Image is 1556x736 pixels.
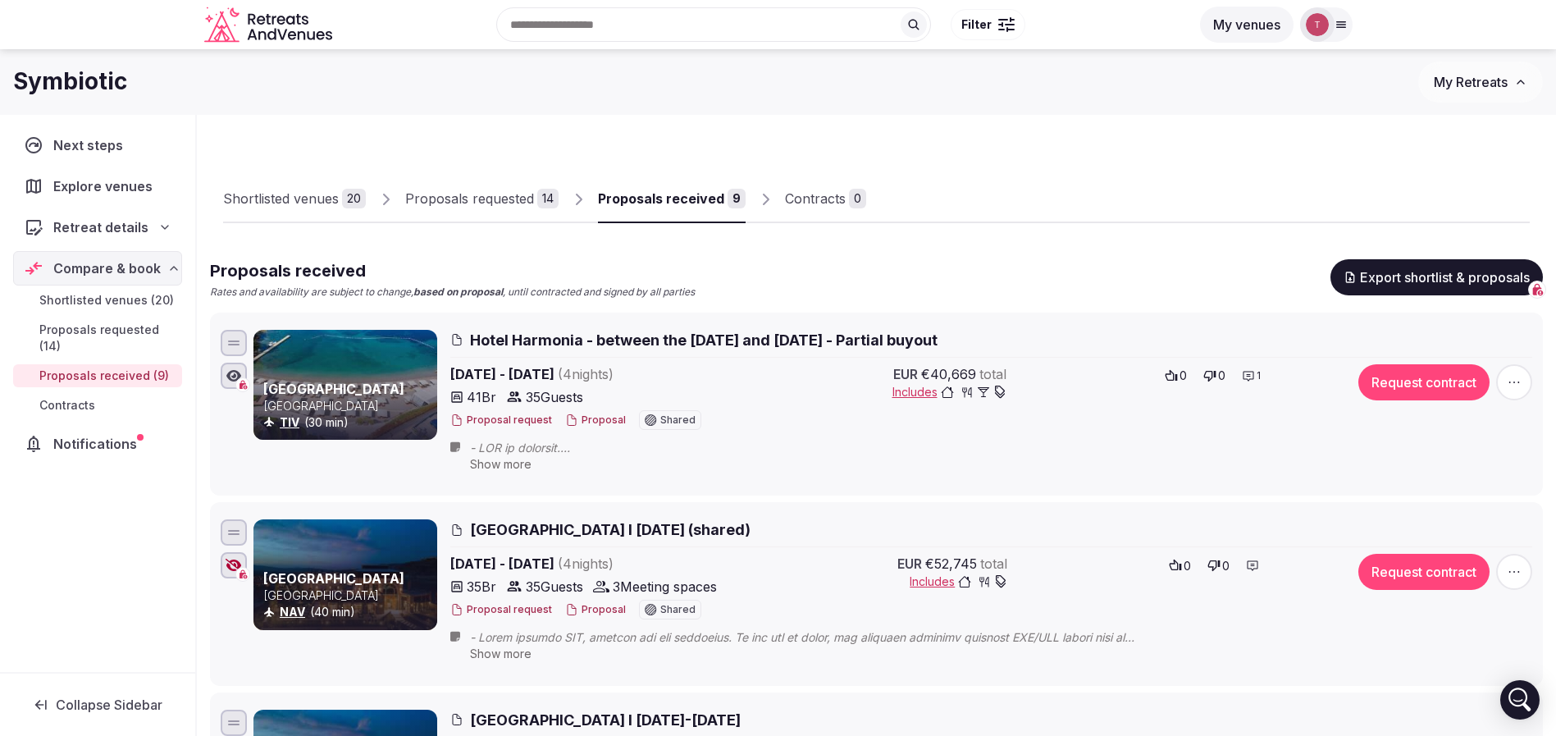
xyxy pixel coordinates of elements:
a: [GEOGRAPHIC_DATA] [263,570,404,587]
span: Shared [660,605,696,615]
a: Next steps [13,128,182,162]
span: [GEOGRAPHIC_DATA] l [DATE]-[DATE] [470,710,741,730]
span: EUR [897,554,922,574]
h1: Symbiotic [13,66,127,98]
a: TIV [280,415,299,429]
p: Rates and availability are subject to change, , until contracted and signed by all parties [210,286,695,299]
span: My Retreats [1434,74,1508,90]
a: Notifications [13,427,182,461]
button: NAV [280,604,305,620]
a: My venues [1200,16,1294,33]
span: [DATE] - [DATE] [450,364,739,384]
div: Proposals received [598,189,724,208]
a: Proposals requested14 [405,176,559,223]
span: - LOR ip dolorsit. - Am Conse adipi el se doeius te inc utlab. - Etd magnaa enima minimve 38 quis... [470,440,1156,456]
span: Show more [470,457,532,471]
button: 0 [1198,364,1230,387]
span: Retreat details [53,217,148,237]
a: Proposals received9 [598,176,746,223]
span: EUR [893,364,918,384]
span: 35 Guests [526,387,583,407]
a: Shortlisted venues (20) [13,289,182,312]
a: NAV [280,605,305,619]
span: 0 [1184,558,1191,574]
div: 14 [537,189,559,208]
a: Explore venues [13,169,182,203]
span: ( 4 night s ) [558,366,614,382]
div: Proposals requested [405,189,534,208]
p: [GEOGRAPHIC_DATA] [263,398,434,414]
a: Proposals requested (14) [13,318,182,358]
div: Open Intercom Messenger [1500,680,1540,720]
button: TIV [280,414,299,431]
button: Includes [910,574,1007,590]
span: Contracts [39,397,95,414]
button: Proposal request [450,603,552,617]
strong: based on proposal [413,286,503,298]
div: 9 [728,189,746,208]
span: [GEOGRAPHIC_DATA] l [DATE] (shared) [470,519,751,540]
span: 1 [1257,369,1261,383]
div: 20 [342,189,366,208]
span: total [980,554,1007,574]
span: Proposals requested (14) [39,322,176,354]
button: Collapse Sidebar [13,687,182,723]
button: 0 [1164,554,1196,577]
button: Proposal request [450,414,552,427]
a: Visit the homepage [204,7,335,43]
span: 35 Br [467,577,496,597]
button: 0 [1202,554,1234,577]
span: 3 Meeting spaces [613,577,717,597]
button: Includes [892,384,1006,400]
span: Show more [470,647,532,661]
a: [GEOGRAPHIC_DATA] [263,381,404,397]
p: [GEOGRAPHIC_DATA] [263,587,434,604]
a: Contracts0 [785,176,866,223]
button: My Retreats [1418,62,1543,103]
span: - Lorem ipsumdo SIT, ametcon adi eli seddoeius. Te inc utl et dolor, mag aliquaen adminimv quisno... [470,629,1185,646]
span: 41 Br [467,387,496,407]
span: Notifications [53,434,144,454]
button: Request contract [1358,364,1490,400]
span: Hotel Harmonia - between the [DATE] and [DATE] - Partial buyout [470,330,938,350]
span: Shared [660,415,696,425]
button: Export shortlist & proposals [1330,259,1543,295]
a: Proposals received (9) [13,364,182,387]
span: Filter [961,16,992,33]
span: Next steps [53,135,130,155]
div: 0 [849,189,866,208]
div: (30 min) [263,414,434,431]
button: Proposal [565,414,626,427]
button: Proposal [565,603,626,617]
span: ( 4 night s ) [558,555,614,572]
span: Proposals received (9) [39,368,169,384]
button: 0 [1160,364,1192,387]
span: 35 Guests [526,577,583,597]
button: My venues [1200,7,1294,43]
span: Explore venues [53,176,159,196]
span: 0 [1222,558,1230,574]
span: €40,669 [921,364,976,384]
span: Compare & book [53,258,161,278]
span: [DATE] - [DATE] [450,554,739,574]
span: 0 [1218,368,1225,384]
img: Thiago Martins [1306,13,1329,36]
a: Shortlisted venues20 [223,176,366,223]
div: Contracts [785,189,846,208]
span: Shortlisted venues (20) [39,292,174,309]
span: 0 [1180,368,1187,384]
h2: Proposals received [210,259,695,282]
svg: Retreats and Venues company logo [204,7,335,43]
span: total [979,364,1006,384]
div: Shortlisted venues [223,189,339,208]
a: Contracts [13,394,182,417]
span: Collapse Sidebar [56,697,162,713]
div: (40 min) [263,604,434,620]
button: Request contract [1358,554,1490,590]
span: €52,745 [925,554,977,574]
button: Filter [951,9,1025,40]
